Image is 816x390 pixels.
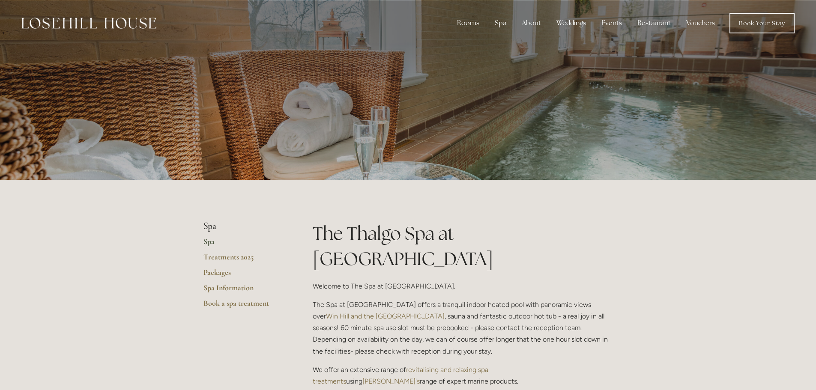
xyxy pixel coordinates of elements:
p: We offer an extensive range of using range of expert marine products. [313,364,613,387]
li: Spa [203,221,285,232]
div: Restaurant [631,15,678,32]
p: Welcome to The Spa at [GEOGRAPHIC_DATA]. [313,280,613,292]
a: Vouchers [679,15,722,32]
a: Spa Information [203,283,285,298]
a: Book a spa treatment [203,298,285,314]
div: About [515,15,548,32]
div: Spa [488,15,513,32]
a: Packages [203,268,285,283]
div: Weddings [550,15,593,32]
a: Spa [203,237,285,252]
p: The Spa at [GEOGRAPHIC_DATA] offers a tranquil indoor heated pool with panoramic views over , sau... [313,299,613,357]
div: Events [595,15,629,32]
div: Rooms [450,15,486,32]
a: [PERSON_NAME]'s [362,377,420,385]
h1: The Thalgo Spa at [GEOGRAPHIC_DATA] [313,221,613,271]
a: Book Your Stay [729,13,795,33]
a: Win Hill and the [GEOGRAPHIC_DATA] [326,312,445,320]
a: Treatments 2025 [203,252,285,268]
img: Losehill House [21,18,156,29]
